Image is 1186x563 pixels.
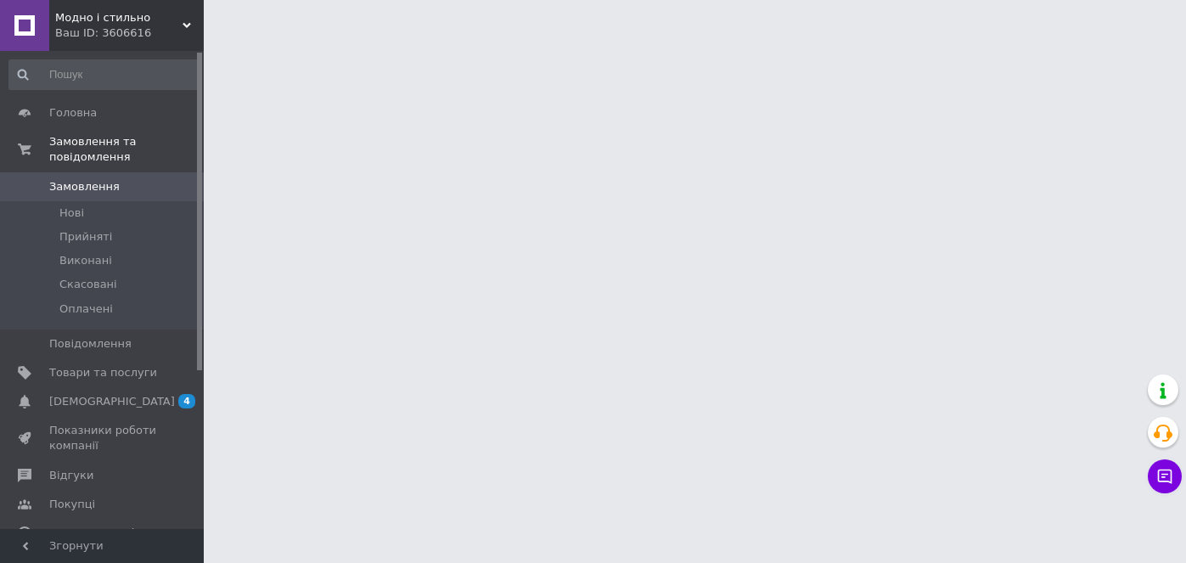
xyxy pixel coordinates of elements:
div: Ваш ID: 3606616 [55,25,204,41]
span: 4 [178,394,195,408]
span: Оплачені [59,301,113,317]
button: Чат з покупцем [1148,459,1182,493]
span: Модно і стильно [55,10,183,25]
span: Замовлення [49,179,120,194]
span: Товари та послуги [49,365,157,380]
span: Виконані [59,253,112,268]
span: Покупці [49,497,95,512]
span: Прийняті [59,229,112,245]
span: Скасовані [59,277,117,292]
input: Пошук [8,59,200,90]
span: Відгуки [49,468,93,483]
span: Нові [59,205,84,221]
span: Каталог ProSale [49,526,141,541]
span: Повідомлення [49,336,132,352]
span: Головна [49,105,97,121]
span: Замовлення та повідомлення [49,134,204,165]
span: [DEMOGRAPHIC_DATA] [49,394,175,409]
span: Показники роботи компанії [49,423,157,453]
